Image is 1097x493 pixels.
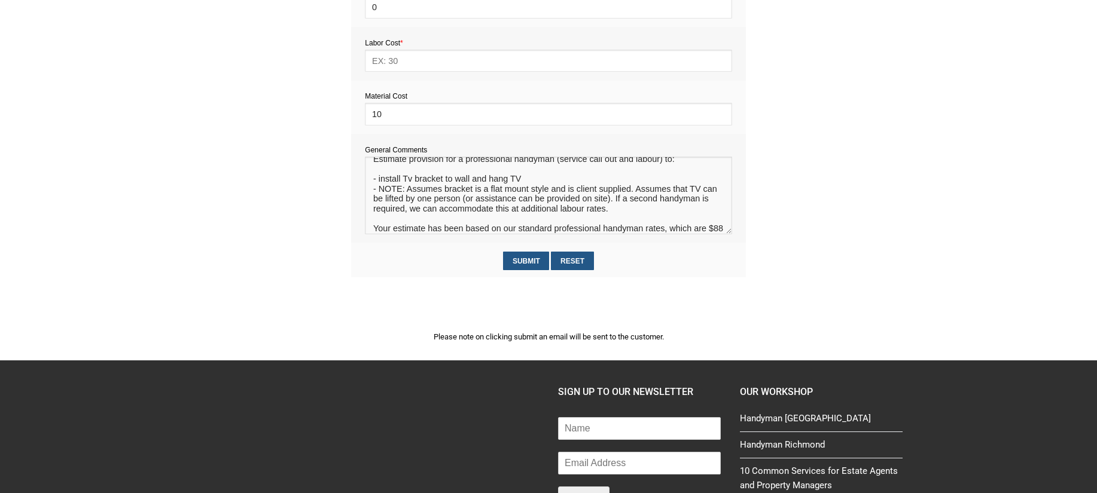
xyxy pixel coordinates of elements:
a: Handyman Richmond [740,437,903,458]
input: Reset [551,252,593,270]
h4: Our Workshop [740,384,903,400]
input: EX: 30 [365,50,732,72]
span: Labor Cost [365,39,403,47]
input: Name [558,417,721,440]
h4: SIGN UP TO OUR NEWSLETTER [558,384,721,400]
p: Please note on clicking submit an email will be sent to the customer. [351,330,746,343]
span: Material Cost [365,92,407,100]
span: General Comments [365,146,427,154]
input: Submit [503,252,549,270]
a: Handyman [GEOGRAPHIC_DATA] [740,411,903,431]
input: Email Address [558,452,721,474]
input: EX: 300 [365,103,732,125]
